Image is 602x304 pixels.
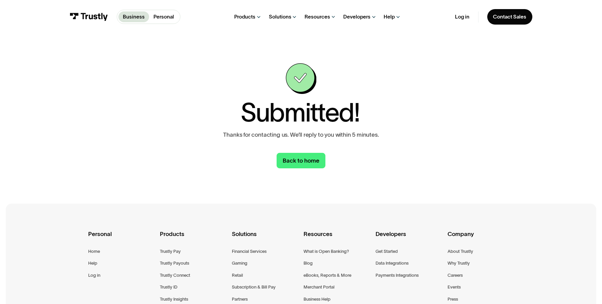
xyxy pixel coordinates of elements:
div: Resources [304,229,370,248]
img: Trustly Logo [70,13,108,21]
a: About Trustly [448,248,473,255]
a: Business Help [304,296,330,303]
a: What is Open Banking? [304,248,349,255]
a: Why Trustly [448,260,470,267]
div: Products [234,13,255,20]
a: Log in [88,272,100,279]
p: Personal [153,13,174,21]
p: Thanks for contacting us. We’ll reply to you within 5 minutes. [223,131,379,138]
a: Financial Services [232,248,267,255]
a: Retail [232,272,243,279]
a: Help [88,260,97,267]
a: Personal [149,11,178,22]
a: Trustly Insights [160,296,188,303]
a: Back to home [277,153,326,168]
div: Help [384,13,395,20]
a: Trustly ID [160,283,177,291]
a: Press [448,296,458,303]
div: Developers [376,229,442,248]
h1: Submitted! [241,100,360,125]
a: eBooks, Reports & More [304,272,351,279]
div: Solutions [269,13,291,20]
div: Personal [88,229,155,248]
a: Trustly Payouts [160,260,189,267]
a: Careers [448,272,463,279]
div: Developers [343,13,370,20]
a: Trustly Pay [160,248,181,255]
a: Business [118,11,149,22]
a: Partners [232,296,248,303]
a: Events [448,283,461,291]
a: Subscription & Bill Pay [232,283,276,291]
a: Log in [455,13,469,20]
a: Home [88,248,100,255]
div: Products [160,229,226,248]
a: Payments Integrations [376,272,419,279]
div: Resources [305,13,330,20]
a: Contact Sales [487,9,532,25]
div: Contact Sales [493,13,526,20]
div: Company [448,229,514,248]
a: Trustly Connect [160,272,190,279]
a: Merchant Portal [304,283,334,291]
p: Business [123,13,145,21]
a: Data Integrations [376,260,409,267]
a: Gaming [232,260,247,267]
div: Solutions [232,229,298,248]
a: Blog [304,260,313,267]
a: Get Started [376,248,398,255]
